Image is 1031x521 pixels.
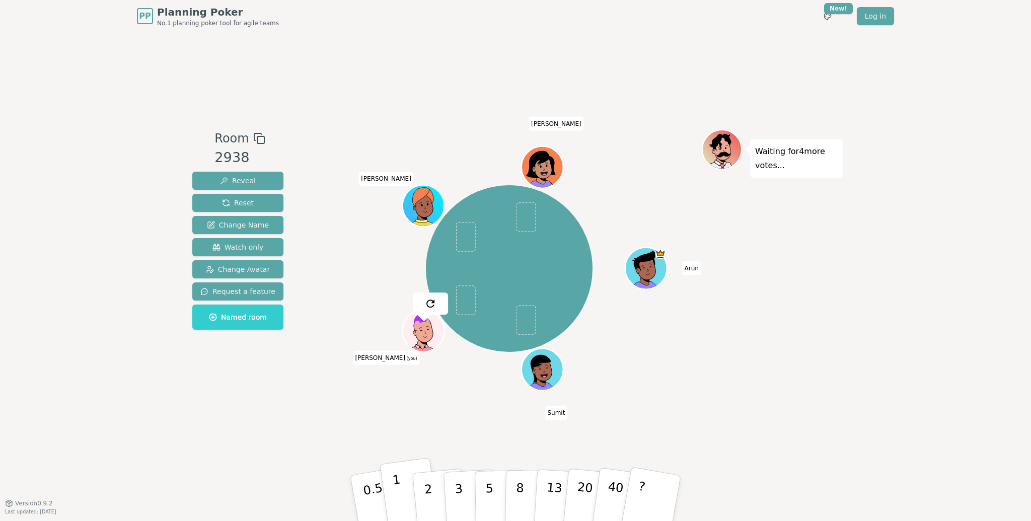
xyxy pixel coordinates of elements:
span: (you) [405,356,417,361]
button: Reveal [192,172,283,190]
span: Click to change your name [358,172,414,186]
button: New! [819,7,837,25]
a: PPPlanning PokerNo.1 planning poker tool for agile teams [137,5,279,27]
div: 2938 [214,147,265,168]
span: Change Name [207,220,269,230]
button: Version0.9.2 [5,499,53,507]
span: PP [139,10,151,22]
img: reset [424,297,436,310]
p: Waiting for 4 more votes... [755,144,838,173]
button: Change Avatar [192,260,283,278]
span: Last updated: [DATE] [5,509,56,514]
button: Watch only [192,238,283,256]
span: Click to change your name [545,406,567,420]
span: Reveal [220,176,256,186]
button: Request a feature [192,282,283,301]
span: Click to change your name [529,117,584,131]
span: Change Avatar [206,264,270,274]
span: Reset [222,198,254,208]
span: Planning Poker [157,5,279,19]
span: Click to change your name [682,261,701,275]
span: Click to change your name [352,351,419,365]
a: Log in [857,7,894,25]
button: Reset [192,194,283,212]
span: No.1 planning poker tool for agile teams [157,19,279,27]
button: Change Name [192,216,283,234]
span: Version 0.9.2 [15,499,53,507]
span: Room [214,129,249,147]
span: Request a feature [200,286,275,296]
span: Watch only [212,242,264,252]
button: Named room [192,305,283,330]
span: Named room [209,312,267,322]
button: Click to change your avatar [404,311,443,350]
div: New! [824,3,853,14]
span: Arun is the host [655,249,666,259]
